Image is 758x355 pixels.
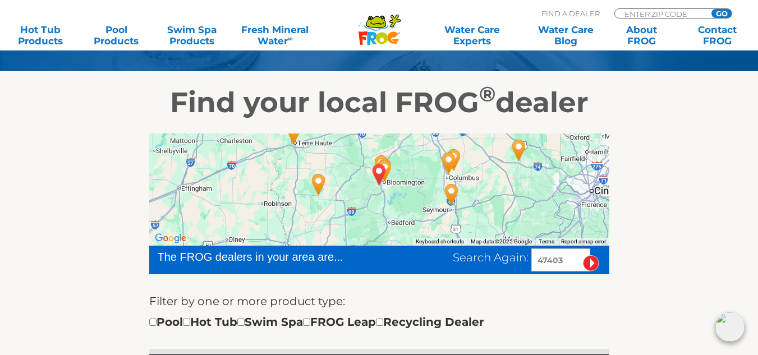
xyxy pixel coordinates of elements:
[288,34,293,43] sup: ∞
[306,169,332,200] div: Indiana Pools & Spas - Linton - 32 miles away.
[436,148,462,178] div: Indiana Pools & Spas - Columbus - 37 miles away.
[366,159,392,190] div: BLMGTN, IN 47403
[561,238,606,245] a: Report a map error
[441,145,467,175] div: Raft to Rafters - 40 miles away.
[11,24,70,47] a: Hot TubProducts
[439,179,465,210] div: Perry's Pool Shop - 39 miles away.
[541,8,600,19] p: Find A Dealer
[158,248,384,265] div: The FROG dealers in your area are...
[163,24,222,47] a: Swim SpaProducts
[471,238,532,245] span: Map data ©2025 Google
[372,154,398,185] div: Indiana Pools & Spas - Bloomington - 4 miles away.
[688,24,747,47] a: ContactFROG
[539,238,554,245] a: Terms
[536,24,595,47] a: Water CareBlog
[152,231,189,246] img: Google
[238,24,312,47] a: Fresh MineralWater∞
[149,313,484,331] div: Pool Hot Tub Swim Spa FROG Leap Recycling Dealer
[149,292,345,310] label: Filter by one or more product type:
[623,9,699,19] input: Zip Code Form
[369,151,394,181] div: Grimes Pools, Inc. - 4 miles away.
[479,81,495,107] sup: ®
[711,9,732,18] input: GO
[453,251,529,264] span: Search Again:
[612,24,671,47] a: AboutFROG
[281,118,307,149] div: Backyard Leisure - Terre Haute - 50 miles away.
[506,135,532,165] div: Water-Tek Inc - 74 miles away.
[416,238,464,246] button: Keyboard shortcuts
[715,312,745,342] img: openIcon
[87,24,146,47] a: PoolProducts
[372,155,398,186] div: Aqua Pro Pool & Spa Specialist Inc - 4 miles away.
[34,86,724,119] h2: Find your local FROG dealer
[152,231,189,246] a: Open this area in Google Maps (opens a new window)
[424,24,520,47] a: Water CareExperts
[583,255,599,271] input: Submit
